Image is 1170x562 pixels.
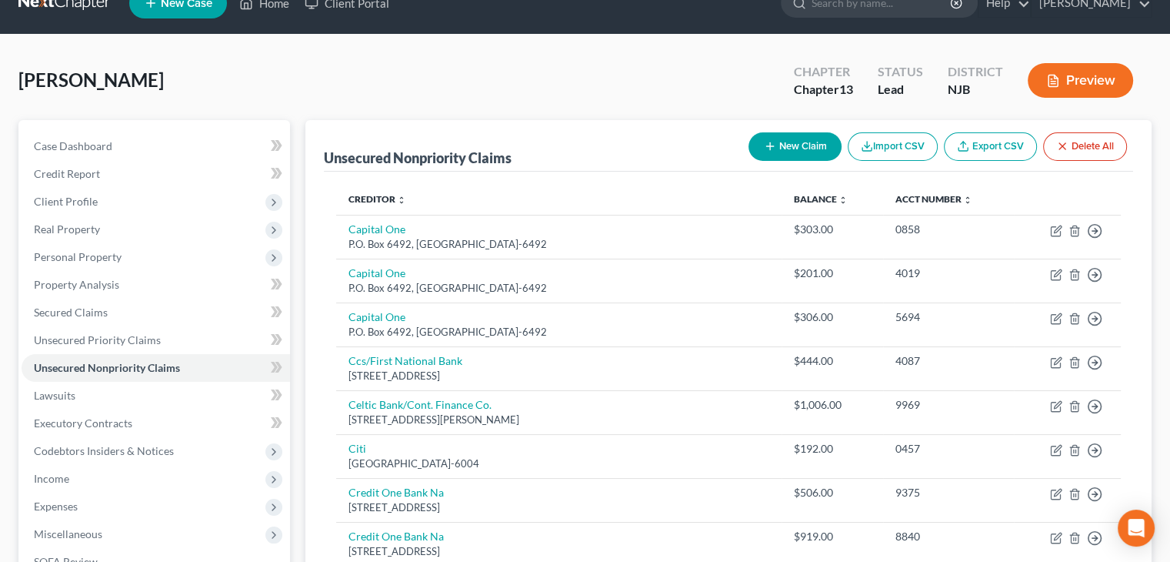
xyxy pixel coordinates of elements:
div: 5694 [895,309,1002,325]
div: $919.00 [794,529,870,544]
i: unfold_more [963,196,972,205]
span: Codebtors Insiders & Notices [34,444,174,457]
div: [STREET_ADDRESS][PERSON_NAME] [348,413,769,427]
div: [GEOGRAPHIC_DATA]-6004 [348,457,769,471]
span: Property Analysis [34,278,119,291]
div: P.O. Box 6492, [GEOGRAPHIC_DATA]-6492 [348,325,769,340]
div: $306.00 [794,309,870,325]
a: Creditor unfold_more [348,193,406,205]
button: Preview [1028,63,1133,98]
i: unfold_more [838,196,848,205]
span: Unsecured Priority Claims [34,333,161,346]
div: 9969 [895,397,1002,413]
span: Personal Property [34,250,122,263]
span: [PERSON_NAME] [18,69,164,91]
i: unfold_more [397,196,406,205]
a: Balance unfold_more [794,193,848,205]
div: P.O. Box 6492, [GEOGRAPHIC_DATA]-6492 [348,237,769,252]
button: Import CSV [848,132,938,161]
div: $506.00 [794,485,870,500]
a: Executory Contracts [22,410,290,437]
div: $303.00 [794,222,870,237]
a: Credit One Bank Na [348,530,444,543]
span: Miscellaneous [34,527,102,540]
a: Export CSV [944,132,1037,161]
div: $444.00 [794,353,870,369]
a: Citi [348,442,366,455]
span: Executory Contracts [34,416,132,430]
a: Lawsuits [22,382,290,410]
a: Acct Number unfold_more [895,193,972,205]
div: NJB [948,81,1003,99]
button: New Claim [748,132,842,161]
span: 13 [839,82,853,96]
div: P.O. Box 6492, [GEOGRAPHIC_DATA]-6492 [348,281,769,296]
span: Income [34,472,69,485]
div: Chapter [794,63,853,81]
div: [STREET_ADDRESS] [348,369,769,383]
div: 8840 [895,529,1002,544]
a: Property Analysis [22,271,290,299]
div: 0457 [895,441,1002,457]
a: Case Dashboard [22,132,290,160]
a: Unsecured Priority Claims [22,326,290,354]
div: [STREET_ADDRESS] [348,544,769,559]
div: 4087 [895,353,1002,369]
div: $1,006.00 [794,397,870,413]
span: Real Property [34,222,100,236]
a: Unsecured Nonpriority Claims [22,354,290,382]
div: 4019 [895,266,1002,281]
a: Credit Report [22,160,290,188]
div: District [948,63,1003,81]
span: Expenses [34,500,78,513]
div: Chapter [794,81,853,99]
div: Open Intercom Messenger [1118,510,1155,547]
a: Capital One [348,266,405,279]
span: Case Dashboard [34,139,112,152]
a: Capital One [348,310,405,323]
div: 0858 [895,222,1002,237]
div: $201.00 [794,266,870,281]
a: Celtic Bank/Cont. Finance Co. [348,398,492,411]
button: Delete All [1043,132,1127,161]
a: Secured Claims [22,299,290,326]
a: Credit One Bank Na [348,486,444,499]
div: 9375 [895,485,1002,500]
span: Client Profile [34,195,98,208]
div: Status [878,63,923,81]
span: Unsecured Nonpriority Claims [34,361,180,374]
span: Credit Report [34,167,100,180]
span: Secured Claims [34,306,108,319]
a: Ccs/First National Bank [348,354,462,367]
div: Lead [878,81,923,99]
span: Lawsuits [34,389,75,402]
div: $192.00 [794,441,870,457]
div: [STREET_ADDRESS] [348,500,769,515]
a: Capital One [348,222,405,236]
div: Unsecured Nonpriority Claims [324,149,512,167]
